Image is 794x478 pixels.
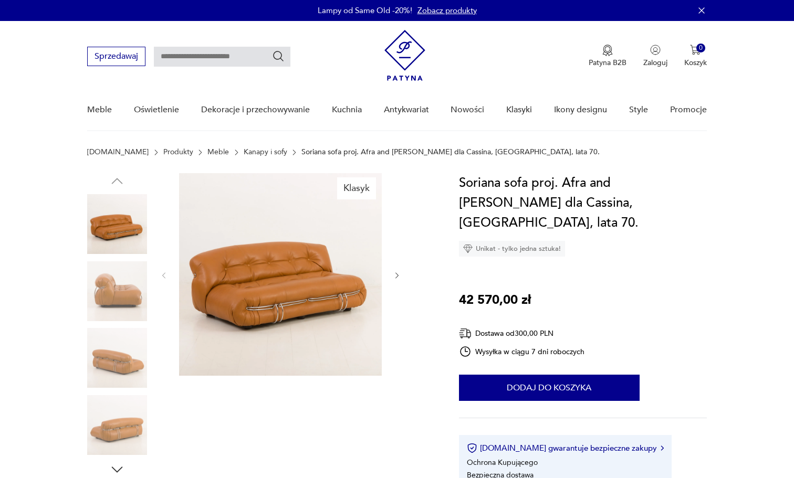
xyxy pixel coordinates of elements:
[87,194,147,254] img: Zdjęcie produktu Soriana sofa proj. Afra and Tobia Scarpa dla Cassina, Włochy, lata 70.
[332,90,362,130] a: Kuchnia
[207,148,229,156] a: Meble
[506,90,532,130] a: Klasyki
[670,90,707,130] a: Promocje
[459,345,585,358] div: Wysyłka w ciągu 7 dni roboczych
[272,50,285,62] button: Szukaj
[690,45,701,55] img: Ikona koszyka
[87,90,112,130] a: Meble
[87,328,147,388] img: Zdjęcie produktu Soriana sofa proj. Afra and Tobia Scarpa dla Cassina, Włochy, lata 70.
[589,58,626,68] p: Patyna B2B
[467,458,538,468] li: Ochrona Kupującego
[643,45,667,68] button: Zaloguj
[459,327,585,340] div: Dostawa od 300,00 PLN
[87,54,145,61] a: Sprzedawaj
[417,5,477,16] a: Zobacz produkty
[467,443,477,453] img: Ikona certyfikatu
[602,45,613,56] img: Ikona medalu
[201,90,310,130] a: Dekoracje i przechowywanie
[650,45,661,55] img: Ikonka użytkownika
[459,241,565,257] div: Unikat - tylko jedna sztuka!
[459,327,472,340] img: Ikona dostawy
[337,177,376,199] div: Klasyk
[134,90,179,130] a: Oświetlenie
[87,395,147,455] img: Zdjęcie produktu Soriana sofa proj. Afra and Tobia Scarpa dla Cassina, Włochy, lata 70.
[451,90,484,130] a: Nowości
[459,290,531,310] p: 42 570,00 zł
[87,261,147,321] img: Zdjęcie produktu Soriana sofa proj. Afra and Tobia Scarpa dla Cassina, Włochy, lata 70.
[684,45,707,68] button: 0Koszyk
[589,45,626,68] a: Ikona medaluPatyna B2B
[459,173,707,233] h1: Soriana sofa proj. Afra and [PERSON_NAME] dla Cassina, [GEOGRAPHIC_DATA], lata 70.
[463,244,473,253] img: Ikona diamentu
[629,90,648,130] a: Style
[589,45,626,68] button: Patyna B2B
[684,58,707,68] p: Koszyk
[244,148,287,156] a: Kanapy i sofy
[179,173,382,376] img: Zdjęcie produktu Soriana sofa proj. Afra and Tobia Scarpa dla Cassina, Włochy, lata 70.
[459,375,640,401] button: Dodaj do koszyka
[301,148,600,156] p: Soriana sofa proj. Afra and [PERSON_NAME] dla Cassina, [GEOGRAPHIC_DATA], lata 70.
[163,148,193,156] a: Produkty
[384,30,425,81] img: Patyna - sklep z meblami i dekoracjami vintage
[643,58,667,68] p: Zaloguj
[554,90,607,130] a: Ikony designu
[384,90,429,130] a: Antykwariat
[318,5,412,16] p: Lampy od Same Old -20%!
[87,148,149,156] a: [DOMAIN_NAME]
[696,44,705,52] div: 0
[661,445,664,451] img: Ikona strzałki w prawo
[467,443,664,453] button: [DOMAIN_NAME] gwarantuje bezpieczne zakupy
[87,47,145,66] button: Sprzedawaj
